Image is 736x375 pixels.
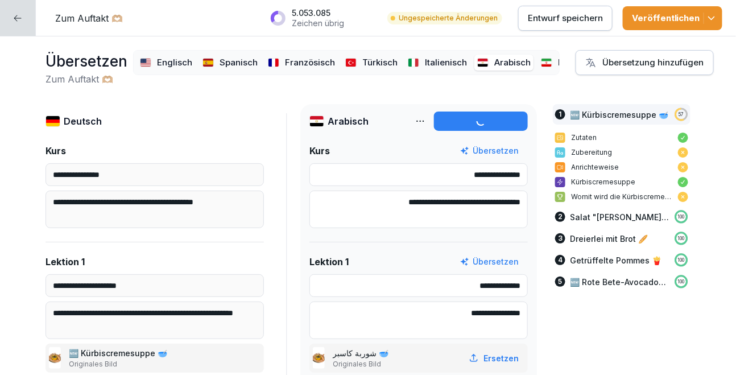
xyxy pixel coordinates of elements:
[623,6,722,30] button: Veröffentlichen
[309,116,324,127] img: eg.svg
[55,11,123,25] p: Zum Auftakt 🫶🏼
[494,56,531,69] p: Arabisch
[570,276,669,288] p: 🆕 Rote Bete-Avocado-Tatar mit Ziegenkäse
[69,359,169,369] p: Originales Bild
[571,162,672,172] p: Anrichteweise
[46,255,85,269] p: Lektion 1
[679,111,684,118] p: 57
[571,177,672,187] p: Kürbiscremesuppe
[425,56,467,69] p: Italienisch
[571,133,672,143] p: Zutaten
[264,3,377,32] button: 5.053.085Zeichen übrig
[678,213,685,220] p: 100
[399,13,498,23] p: Ungespeicherte Änderungen
[571,192,672,202] p: Womit wird die Kürbiscremesuppe garniert?
[570,109,668,121] p: 🆕 Kürbiscremesuppe 🥣
[46,116,60,127] img: de.svg
[309,255,349,269] p: Lektion 1
[140,58,152,67] img: us.svg
[570,233,648,245] p: Dreierlei mit Brot 🥖
[202,58,214,67] img: es.svg
[528,12,603,24] p: Entwurf speichern
[460,145,519,157] button: Übersetzen
[678,235,685,242] p: 100
[678,278,685,285] p: 100
[408,58,420,67] img: it.svg
[632,12,713,24] div: Veröffentlichen
[46,72,127,86] h2: Zum Auftakt 🫶🏼
[555,233,565,244] div: 3
[345,58,357,67] img: tr.svg
[46,144,66,158] p: Kurs
[309,144,330,158] p: Kurs
[292,8,344,18] p: 5.053.085
[541,58,553,67] img: ir.svg
[555,212,565,222] div: 2
[570,254,661,266] p: Getrüffelte Pommes 🍟
[558,56,593,69] p: Persisch
[678,257,685,263] p: 100
[585,56,704,69] div: Übersetzung hinzufügen
[157,56,192,69] p: Englisch
[220,56,258,69] p: Spanisch
[483,352,519,364] p: Ersetzen
[313,347,325,369] img: aa3uhpskz4psmd19d6rjsws4.png
[333,359,391,369] p: Originales Bild
[555,109,565,119] div: 1
[571,147,672,158] p: Zubereitung
[477,58,489,67] img: eg.svg
[285,56,335,69] p: Französisch
[292,18,344,28] p: Zeichen übrig
[576,50,714,75] button: Übersetzung hinzufügen
[64,114,102,128] p: Deutsch
[333,347,391,359] p: شوربة كاسبر 🥣
[555,255,565,265] div: 4
[518,6,613,31] button: Entwurf speichern
[555,277,565,287] div: 5
[69,347,169,359] p: 🆕 Kürbiscremesuppe 🥣
[268,58,280,67] img: fr.svg
[460,256,519,268] button: Übersetzen
[49,347,61,369] img: aa3uhpskz4psmd19d6rjsws4.png
[46,50,127,72] h1: Übersetzen
[570,211,669,223] p: Salat "[PERSON_NAME], aber mein" 🥗
[328,114,369,128] p: Arabisch
[362,56,398,69] p: Türkisch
